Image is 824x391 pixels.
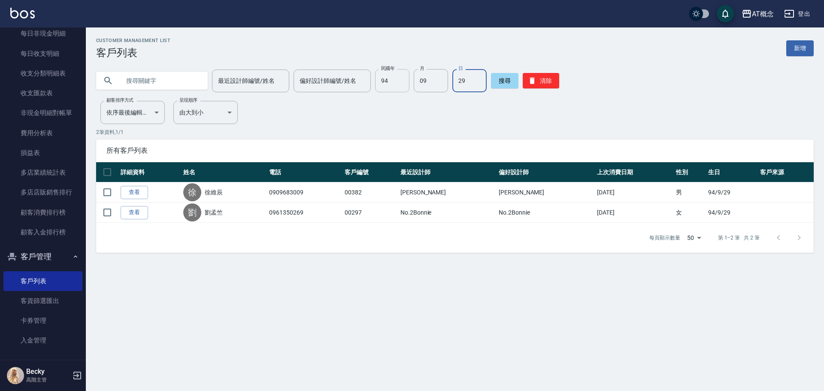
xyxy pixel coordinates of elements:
[121,186,148,199] a: 查看
[758,162,814,182] th: 客戶來源
[342,182,398,203] td: 00382
[3,222,82,242] a: 顧客入金排行榜
[684,226,704,249] div: 50
[3,271,82,291] a: 客戶列表
[3,246,82,268] button: 客戶管理
[267,203,342,223] td: 0961350269
[398,203,497,223] td: No.2Bonnie
[786,40,814,56] a: 新增
[674,203,706,223] td: 女
[183,183,201,201] div: 徐
[173,101,238,124] div: 由大到小
[183,203,201,221] div: 劉
[649,234,680,242] p: 每頁顯示數量
[205,188,223,197] a: 徐維辰
[3,354,82,376] button: 員工及薪資
[458,65,463,72] label: 日
[3,123,82,143] a: 費用分析表
[497,162,595,182] th: 偏好設計師
[717,5,734,22] button: save
[398,162,497,182] th: 最近設計師
[26,367,70,376] h5: Becky
[3,203,82,222] a: 顧客消費排行榜
[3,291,82,311] a: 客資篩選匯出
[706,182,758,203] td: 94/9/29
[3,24,82,43] a: 每日非現金明細
[497,203,595,223] td: No.2Bonnie
[342,162,398,182] th: 客戶編號
[7,367,24,384] img: Person
[3,311,82,330] a: 卡券管理
[3,103,82,123] a: 非現金明細對帳單
[3,163,82,182] a: 多店業績統計表
[96,38,170,43] h2: Customer Management List
[674,162,706,182] th: 性別
[3,330,82,350] a: 入金管理
[738,5,777,23] button: AT概念
[342,203,398,223] td: 00297
[10,8,35,18] img: Logo
[96,128,814,136] p: 2 筆資料, 1 / 1
[3,182,82,202] a: 多店店販銷售排行
[781,6,814,22] button: 登出
[106,97,133,103] label: 顧客排序方式
[381,65,394,72] label: 民國年
[398,182,497,203] td: [PERSON_NAME]
[3,64,82,83] a: 收支分類明細表
[595,162,674,182] th: 上次消費日期
[100,101,165,124] div: 依序最後編輯時間
[118,162,181,182] th: 詳細資料
[26,376,70,384] p: 高階主管
[205,208,223,217] a: 劉孟竺
[267,182,342,203] td: 0909683009
[106,146,803,155] span: 所有客戶列表
[497,182,595,203] td: [PERSON_NAME]
[3,83,82,103] a: 收支匯款表
[121,206,148,219] a: 查看
[718,234,760,242] p: 第 1–2 筆 共 2 筆
[120,69,201,92] input: 搜尋關鍵字
[674,182,706,203] td: 男
[267,162,342,182] th: 電話
[706,162,758,182] th: 生日
[706,203,758,223] td: 94/9/29
[523,73,559,88] button: 清除
[491,73,518,88] button: 搜尋
[752,9,774,19] div: AT概念
[96,47,170,59] h3: 客戶列表
[3,44,82,64] a: 每日收支明細
[420,65,424,72] label: 月
[179,97,197,103] label: 呈現順序
[181,162,267,182] th: 姓名
[595,203,674,223] td: [DATE]
[595,182,674,203] td: [DATE]
[3,143,82,163] a: 損益表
